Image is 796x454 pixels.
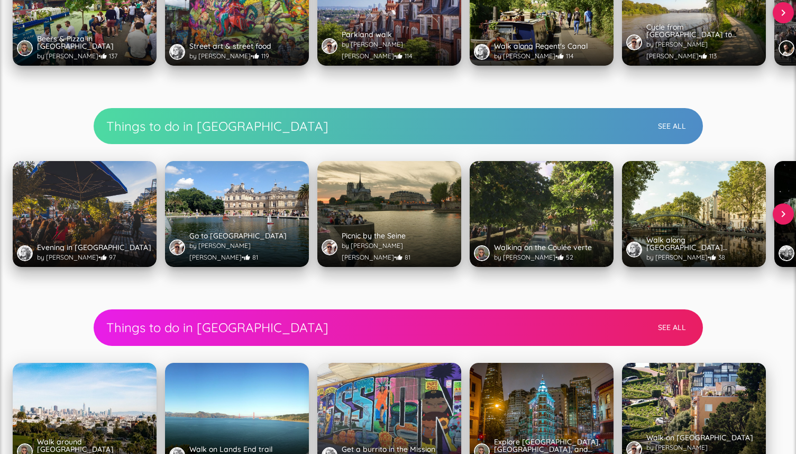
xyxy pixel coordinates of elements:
[342,31,392,38] h3: Parkland walk
[13,161,157,267] a: Check out the Bassinde la Villette and then enjoy some outdoor drinks 🍸 in this chilled and trend...
[106,319,654,336] h2: Things to do in [GEOGRAPHIC_DATA]
[18,41,32,55] img: Sarah Becker
[494,52,574,60] span: by [PERSON_NAME] • 114
[646,434,753,441] h3: Walk on [GEOGRAPHIC_DATA]
[494,253,573,261] span: by [PERSON_NAME] • 52
[189,42,271,50] h3: Street art & street food
[627,35,641,49] img: Guillo Bresciano
[654,318,690,337] button: See All
[323,241,336,254] img: Guillo Bresciano
[475,246,489,260] img: Sarah Becker
[654,117,690,136] button: See All
[323,39,336,53] img: Guillo Bresciano
[170,241,184,254] img: Guillo Bresciano
[189,232,287,239] h3: Go to [GEOGRAPHIC_DATA]
[37,438,152,453] h3: Walk around [GEOGRAPHIC_DATA]
[170,45,184,59] img: Emma Brown
[627,243,641,256] img: Emma Brown
[189,52,269,60] span: by [PERSON_NAME] • 119
[37,244,151,251] h3: Evening in [GEOGRAPHIC_DATA]
[494,42,588,50] h3: Walk along Regent's Canal
[780,41,793,55] img: Kevin Dovat
[780,246,793,260] img: Claire Gelée-Stievenard
[646,40,717,60] span: by [PERSON_NAME] [PERSON_NAME] • 113
[342,232,406,239] h3: Picnic by the Seine
[106,318,690,337] a: Things to do in [GEOGRAPHIC_DATA]See All
[37,35,152,50] h3: Beers & Pizza in [GEOGRAPHIC_DATA]
[342,242,410,261] span: by [PERSON_NAME] [PERSON_NAME] • 81
[106,118,654,135] h2: Things to do in [GEOGRAPHIC_DATA]
[646,253,725,261] span: by [PERSON_NAME] • 38
[189,242,258,261] span: by [PERSON_NAME] [PERSON_NAME] • 81
[475,45,489,59] img: Emma Brown
[494,438,609,453] h3: Explore [GEOGRAPHIC_DATA], [GEOGRAPHIC_DATA], and [GEOGRAPHIC_DATA]
[646,23,762,38] h3: Cycle from [GEOGRAPHIC_DATA] to [GEOGRAPHIC_DATA]
[37,52,117,60] span: by [PERSON_NAME] • 137
[342,40,413,60] span: by [PERSON_NAME] [PERSON_NAME] • 114
[342,446,435,453] h3: Get a burrito in the Mission
[646,236,762,251] h3: Walk along [GEOGRAPHIC_DATA][PERSON_NAME]
[18,246,32,260] img: Emma Brown
[106,117,690,136] a: Things to do in [GEOGRAPHIC_DATA]See All
[37,253,116,261] span: by [PERSON_NAME] • 97
[189,446,272,453] h3: Walk on Lands End trail
[494,244,592,251] h3: Walking on the Coulée verte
